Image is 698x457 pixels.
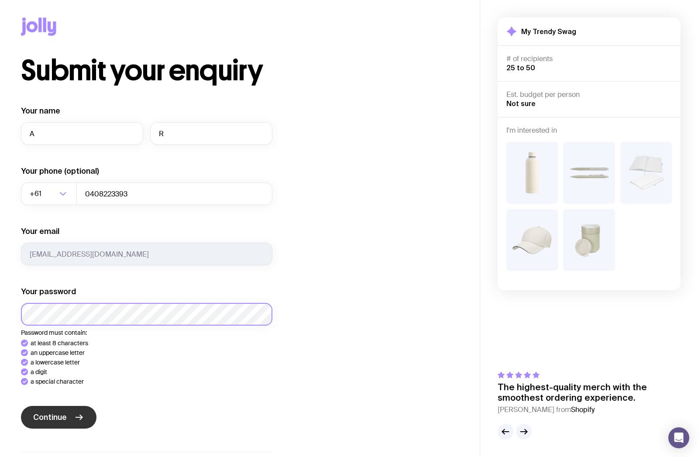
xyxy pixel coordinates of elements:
p: Password must contain: [21,329,272,336]
button: Continue [21,406,96,429]
input: Last name [150,122,272,145]
span: Not sure [506,100,536,107]
p: a digit [31,368,47,375]
p: a special character [31,378,84,385]
h2: My Trendy Swag [521,27,576,36]
h1: Submit your enquiry [21,57,314,85]
span: Continue [33,412,67,423]
label: Your name [21,106,60,116]
input: Search for option [43,182,57,205]
h4: Est. budget per person [506,90,672,99]
div: Search for option [21,182,77,205]
input: you@email.com [21,243,272,265]
input: 0400123456 [76,182,272,205]
p: an uppercase letter [31,349,85,356]
div: Open Intercom Messenger [668,427,689,448]
h4: # of recipients [506,55,672,63]
span: +61 [30,182,43,205]
span: Shopify [571,405,595,414]
label: Your phone (optional) [21,166,99,176]
label: Your email [21,226,59,237]
p: The highest-quality merch with the smoothest ordering experience. [498,382,681,403]
input: First name [21,122,143,145]
h4: I'm interested in [506,126,672,135]
span: 25 to 50 [506,64,535,72]
label: Your password [21,286,76,297]
p: a lowercase letter [31,359,80,366]
cite: [PERSON_NAME] from [498,405,681,415]
p: at least 8 characters [31,340,88,347]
